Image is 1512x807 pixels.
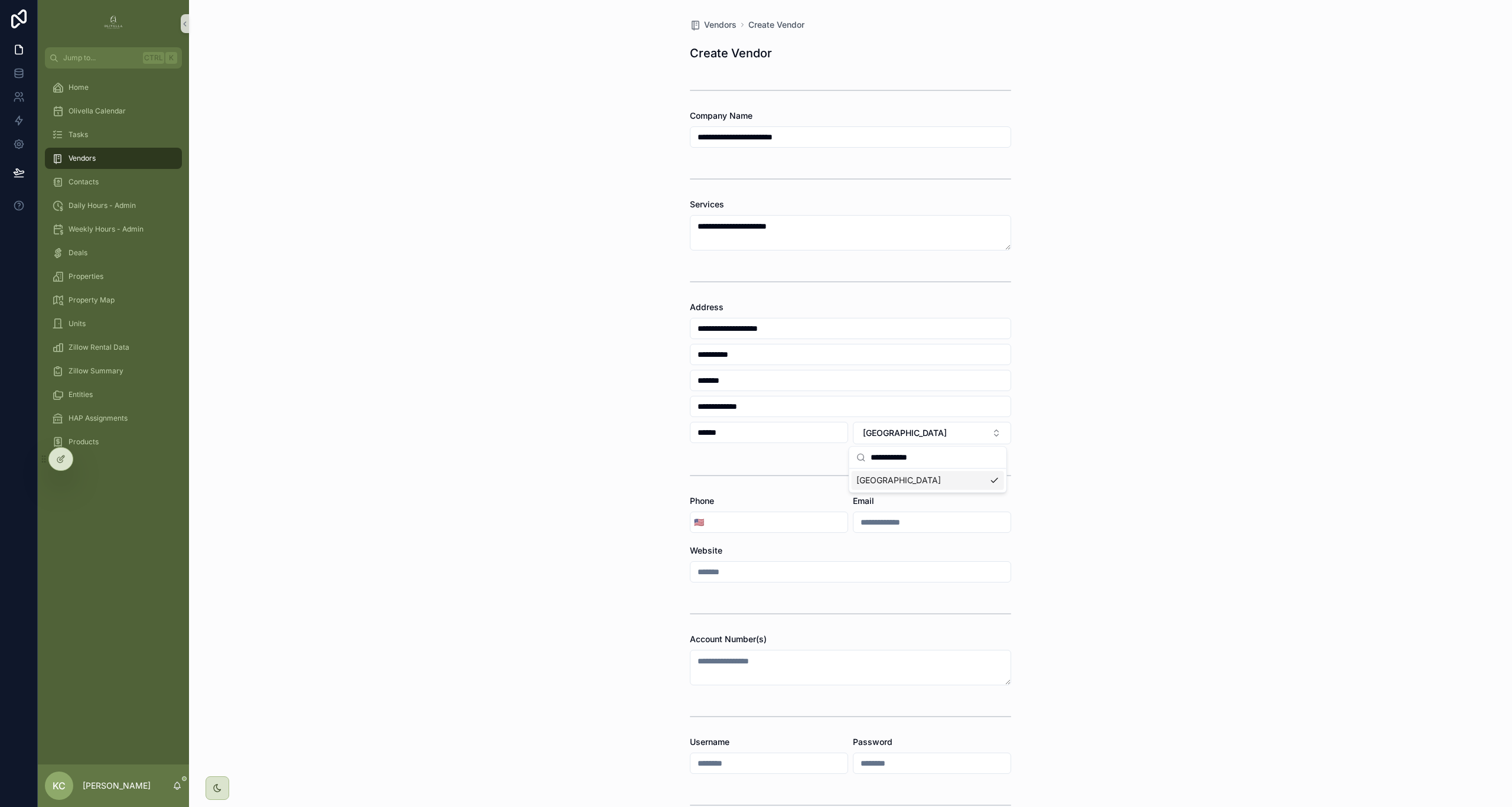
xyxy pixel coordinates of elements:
span: Home [69,83,89,92]
span: Contacts [69,177,99,187]
div: scrollable content [38,69,189,468]
a: Home [45,77,182,98]
a: Units [45,313,182,334]
a: Property Map [45,289,182,311]
a: Deals [45,242,182,263]
span: 🇺🇸 [694,516,704,528]
span: Services [690,199,724,209]
span: Products [69,437,99,447]
span: Phone [690,496,714,506]
a: Create Vendor [748,19,804,31]
span: Account Number(s) [690,634,767,644]
h1: Create Vendor [690,45,772,61]
span: Olivella Calendar [69,106,126,116]
button: Jump to...CtrlK [45,47,182,69]
a: Tasks [45,124,182,145]
span: Address [690,302,724,312]
a: HAP Assignments [45,408,182,429]
a: Weekly Hours - Admin [45,219,182,240]
a: Daily Hours - Admin [45,195,182,216]
a: Vendors [690,19,737,31]
span: Company Name [690,110,752,121]
span: Email [853,496,874,506]
span: Jump to... [63,53,138,63]
button: Select Button [690,512,708,533]
span: Properties [69,272,103,281]
div: [GEOGRAPHIC_DATA] [852,471,1004,490]
a: Products [45,431,182,453]
span: Vendors [69,154,96,163]
span: Vendors [704,19,737,31]
span: Deals [69,248,87,258]
div: Suggestions [849,468,1006,492]
a: Properties [45,266,182,287]
span: KC [53,779,66,793]
span: Tasks [69,130,88,139]
a: Vendors [45,148,182,169]
a: Zillow Summary [45,360,182,382]
button: Select Button [853,422,1011,444]
span: Property Map [69,295,115,305]
span: Ctrl [143,52,164,64]
img: App logo [104,14,123,33]
a: Olivella Calendar [45,100,182,122]
a: Contacts [45,171,182,193]
span: Entities [69,390,93,399]
span: [GEOGRAPHIC_DATA] [863,427,947,439]
span: HAP Assignments [69,414,128,423]
span: Username [690,737,729,747]
span: Zillow Rental Data [69,343,129,352]
span: Daily Hours - Admin [69,201,136,210]
p: [PERSON_NAME] [83,780,151,792]
span: Weekly Hours - Admin [69,224,144,234]
span: Zillow Summary [69,366,123,376]
a: Zillow Rental Data [45,337,182,358]
span: Units [69,319,86,328]
a: Entities [45,384,182,405]
span: Password [853,737,892,747]
span: Website [690,545,722,555]
span: K [167,53,176,63]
